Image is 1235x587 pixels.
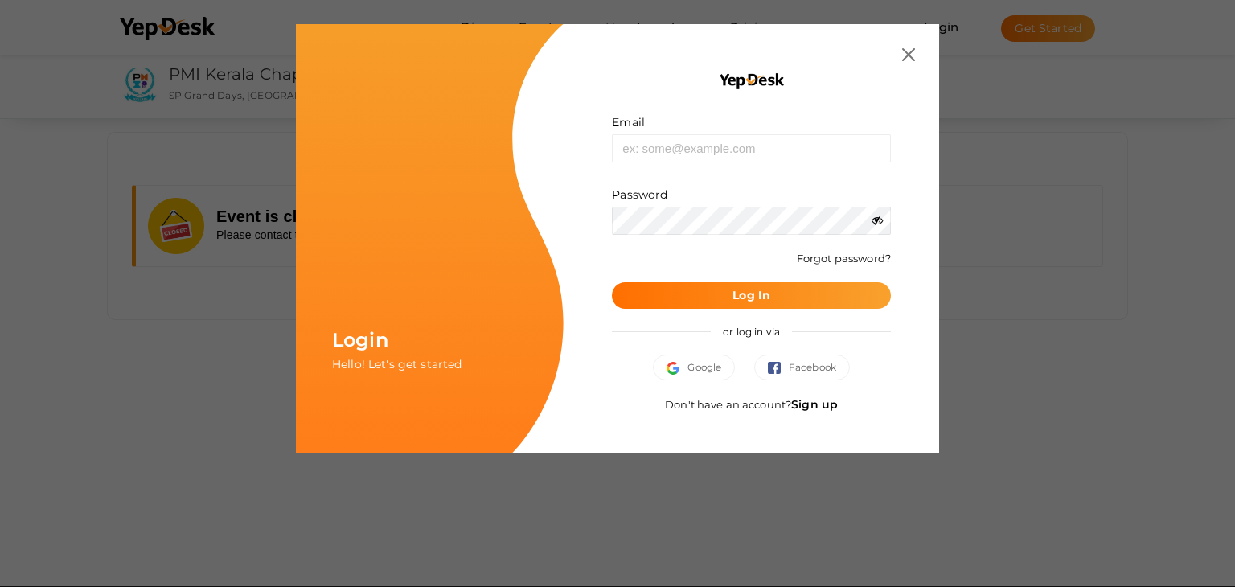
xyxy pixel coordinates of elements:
[711,314,792,350] span: or log in via
[797,252,891,265] a: Forgot password?
[791,397,838,412] a: Sign up
[653,355,735,380] button: Google
[667,359,721,376] span: Google
[768,362,789,375] img: facebook.svg
[902,48,915,61] img: close.svg
[612,187,667,203] label: Password
[612,134,891,162] input: ex: some@example.com
[718,72,785,90] img: YEP_black_cropped.png
[665,398,838,411] span: Don't have an account?
[768,359,836,376] span: Facebook
[612,282,891,309] button: Log In
[332,328,388,351] span: Login
[732,288,770,302] b: Log In
[332,357,462,371] span: Hello! Let's get started
[667,362,687,375] img: google.svg
[754,355,850,380] button: Facebook
[612,114,645,130] label: Email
